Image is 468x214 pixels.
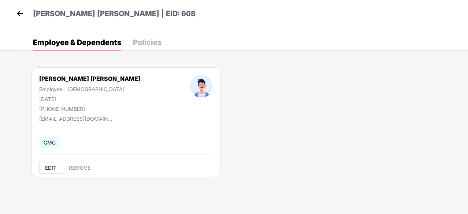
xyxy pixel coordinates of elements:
[39,75,140,82] div: [PERSON_NAME] [PERSON_NAME]
[33,39,121,46] div: Employee & Dependents
[39,162,62,174] button: EDIT
[39,86,140,92] div: Employee | [DEMOGRAPHIC_DATA]
[190,75,213,98] img: profileImage
[15,8,26,19] img: back
[39,96,140,102] div: [DATE]
[133,39,161,46] div: Policies
[69,165,90,171] span: REMOVE
[33,8,196,19] p: [PERSON_NAME] [PERSON_NAME] | EID: 608
[39,116,112,122] div: [EMAIL_ADDRESS][DOMAIN_NAME]
[45,165,56,171] span: EDIT
[39,106,140,112] div: [PHONE_NUMBER]
[39,137,60,148] span: GMC
[63,162,96,174] button: REMOVE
